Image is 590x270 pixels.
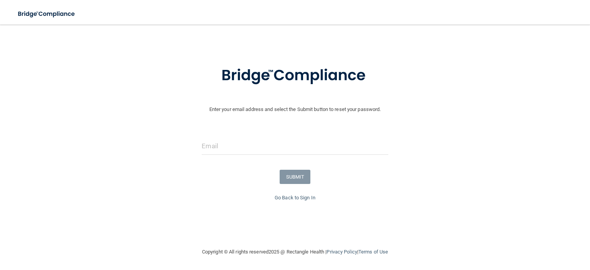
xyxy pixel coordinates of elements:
[326,249,357,255] a: Privacy Policy
[206,56,384,96] img: bridge_compliance_login_screen.278c3ca4.svg
[275,195,315,200] a: Go Back to Sign In
[358,249,388,255] a: Terms of Use
[202,137,388,155] input: Email
[280,170,311,184] button: SUBMIT
[457,230,581,260] iframe: Drift Widget Chat Controller
[155,240,435,264] div: Copyright © All rights reserved 2025 @ Rectangle Health | |
[12,6,82,22] img: bridge_compliance_login_screen.278c3ca4.svg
